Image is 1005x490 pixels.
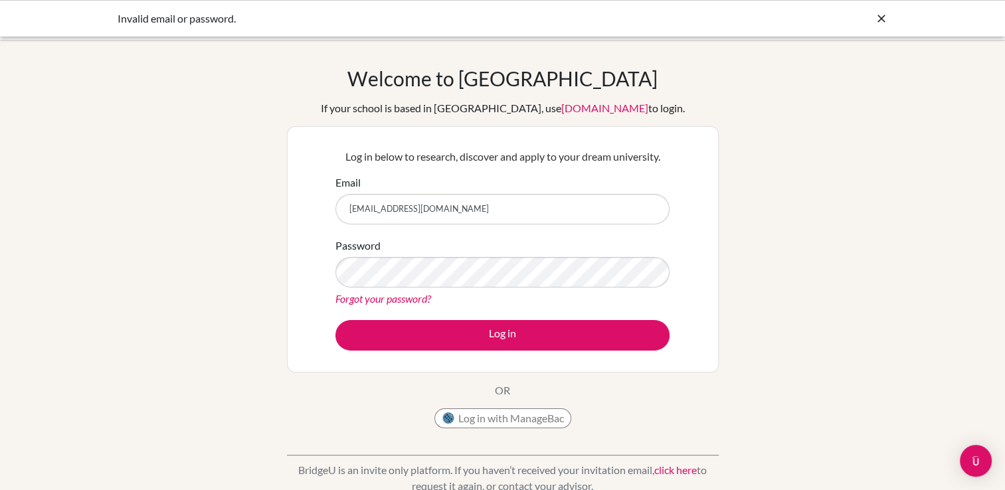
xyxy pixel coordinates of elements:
[335,149,670,165] p: Log in below to research, discover and apply to your dream university.
[960,445,992,477] div: Open Intercom Messenger
[434,408,571,428] button: Log in with ManageBac
[335,292,431,305] a: Forgot your password?
[335,238,381,254] label: Password
[335,320,670,351] button: Log in
[335,175,361,191] label: Email
[118,11,689,27] div: Invalid email or password.
[561,102,648,114] a: [DOMAIN_NAME]
[495,382,510,398] p: OR
[347,66,658,90] h1: Welcome to [GEOGRAPHIC_DATA]
[321,100,685,116] div: If your school is based in [GEOGRAPHIC_DATA], use to login.
[654,463,697,476] a: click here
